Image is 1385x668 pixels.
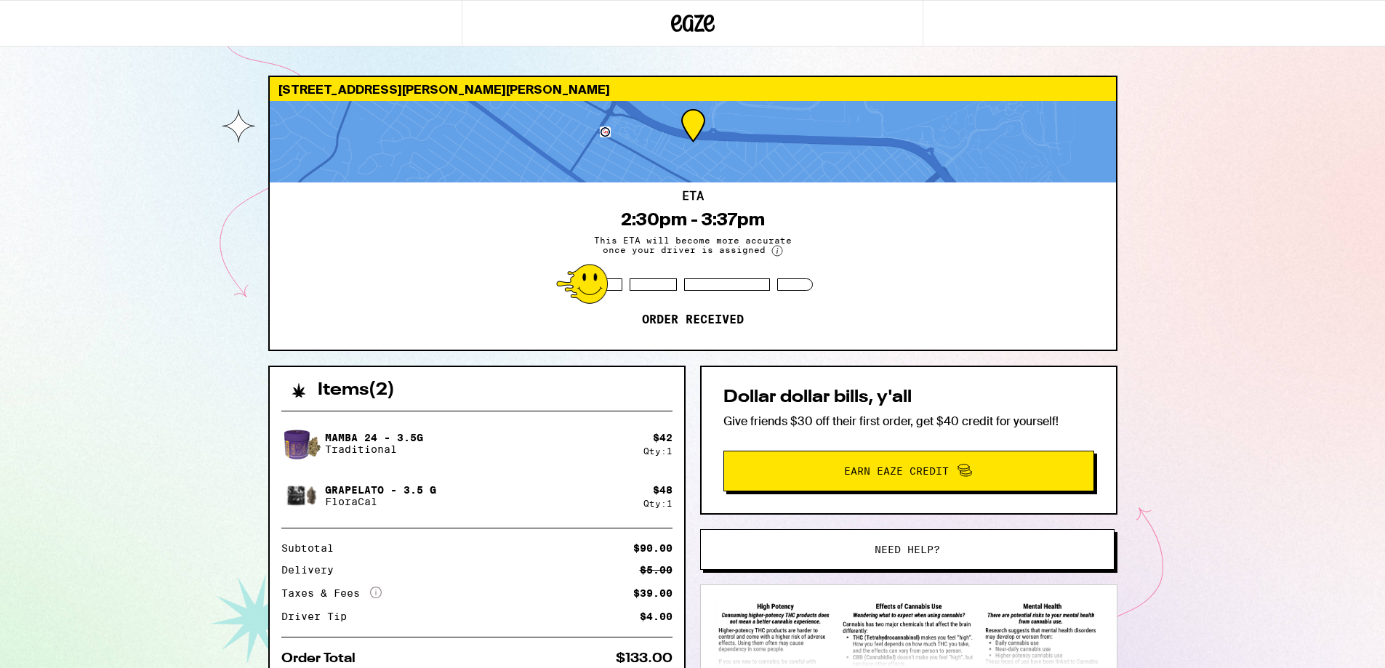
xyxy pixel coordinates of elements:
[633,543,673,553] div: $90.00
[325,432,423,443] p: Mamba 24 - 3.5g
[643,446,673,456] div: Qty: 1
[270,77,1116,101] div: [STREET_ADDRESS][PERSON_NAME][PERSON_NAME]
[281,587,382,600] div: Taxes & Fees
[281,565,344,575] div: Delivery
[281,470,322,523] img: Grapelato - 3.5 g
[325,443,423,455] p: Traditional
[723,414,1094,429] p: Give friends $30 off their first order, get $40 credit for yourself!
[584,236,802,257] span: This ETA will become more accurate once your driver is assigned
[633,588,673,598] div: $39.00
[616,652,673,665] div: $133.00
[875,544,940,555] span: Need help?
[723,389,1094,406] h2: Dollar dollar bills, y'all
[653,432,673,443] div: $ 42
[640,565,673,575] div: $5.00
[281,652,366,665] div: Order Total
[653,484,673,496] div: $ 48
[682,190,704,202] h2: ETA
[325,496,436,507] p: FloraCal
[281,611,357,621] div: Driver Tip
[640,611,673,621] div: $4.00
[700,529,1115,570] button: Need help?
[281,423,322,464] img: Mamba 24 - 3.5g
[715,600,1102,667] img: SB 540 Brochure preview
[318,382,395,399] h2: Items ( 2 )
[723,451,1094,491] button: Earn Eaze Credit
[642,313,744,327] p: Order received
[325,484,436,496] p: Grapelato - 3.5 g
[643,499,673,508] div: Qty: 1
[281,543,344,553] div: Subtotal
[844,466,949,476] span: Earn Eaze Credit
[621,209,765,230] div: 2:30pm - 3:37pm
